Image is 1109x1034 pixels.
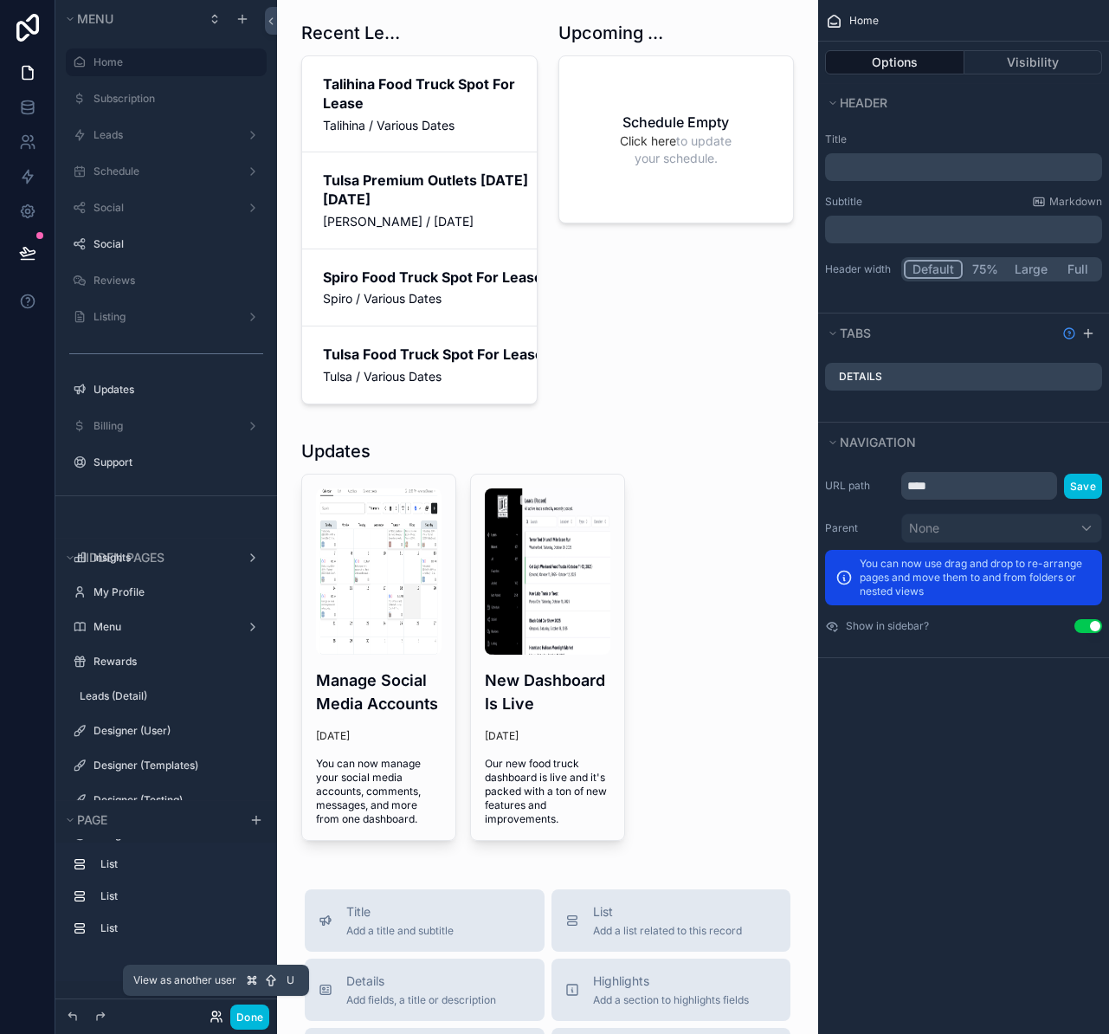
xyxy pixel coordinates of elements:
[93,585,256,599] label: My Profile
[1055,260,1099,279] button: Full
[551,889,791,952] button: ListAdd a list related to this record
[825,50,964,74] button: Options
[964,50,1103,74] button: Visibility
[346,903,454,921] span: Title
[825,321,1055,346] button: Tabs
[80,689,256,703] label: Leads (Detail)
[1007,260,1055,279] button: Large
[825,195,862,209] label: Subtitle
[909,520,939,537] span: None
[93,383,256,397] label: Updates
[593,973,749,990] span: Highlights
[93,128,232,142] label: Leads
[1032,195,1102,209] a: Markdown
[93,92,256,106] label: Subscription
[593,903,742,921] span: List
[93,55,256,69] label: Home
[93,620,232,634] label: Menu
[55,843,277,960] div: scrollable content
[77,11,113,26] span: Menu
[1064,474,1102,499] button: Save
[93,551,232,565] label: Insights
[100,857,253,871] label: List
[825,262,894,276] label: Header width
[283,973,297,987] span: U
[846,619,929,633] label: Show in sidebar?
[93,165,232,178] label: Schedule
[825,521,894,535] label: Parent
[551,959,791,1021] button: HighlightsAdd a section to highlights fields
[825,132,1102,146] label: Title
[839,370,882,384] label: Details
[305,959,545,1021] button: DetailsAdd fields, a title or description
[100,921,253,935] label: List
[93,237,256,251] label: Social
[230,1005,269,1030] button: Done
[825,216,1102,243] div: scrollable content
[346,973,496,990] span: Details
[825,153,1102,181] div: scrollable content
[593,924,742,938] span: Add a list related to this record
[100,889,253,903] label: List
[825,430,1092,455] button: Navigation
[963,260,1007,279] button: 75%
[93,793,256,807] label: Designer (Testing)
[62,808,239,832] button: Page
[133,973,236,987] span: View as another user
[93,655,256,669] label: Rewards
[93,456,256,469] label: Support
[346,993,496,1007] span: Add fields, a title or description
[93,724,256,738] label: Designer (User)
[93,274,256,288] label: Reviews
[346,924,454,938] span: Add a title and subtitle
[825,479,894,493] label: URL path
[93,310,232,324] label: Listing
[93,419,232,433] label: Billing
[1062,326,1076,340] svg: Show help information
[840,95,887,110] span: Header
[901,514,1102,543] button: None
[62,546,260,570] button: Hidden pages
[904,260,963,279] button: Default
[593,993,749,1007] span: Add a section to highlights fields
[840,435,916,449] span: Navigation
[849,14,879,28] span: Home
[62,7,197,31] button: Menu
[1049,195,1102,209] span: Markdown
[77,812,107,827] span: Page
[860,557,1092,598] p: You can now use drag and drop to re-arrange pages and move them to and from folders or nested views
[93,201,232,215] label: Social
[93,759,256,772] label: Designer (Templates)
[840,326,871,340] span: Tabs
[305,889,545,952] button: TitleAdd a title and subtitle
[825,91,1092,115] button: Header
